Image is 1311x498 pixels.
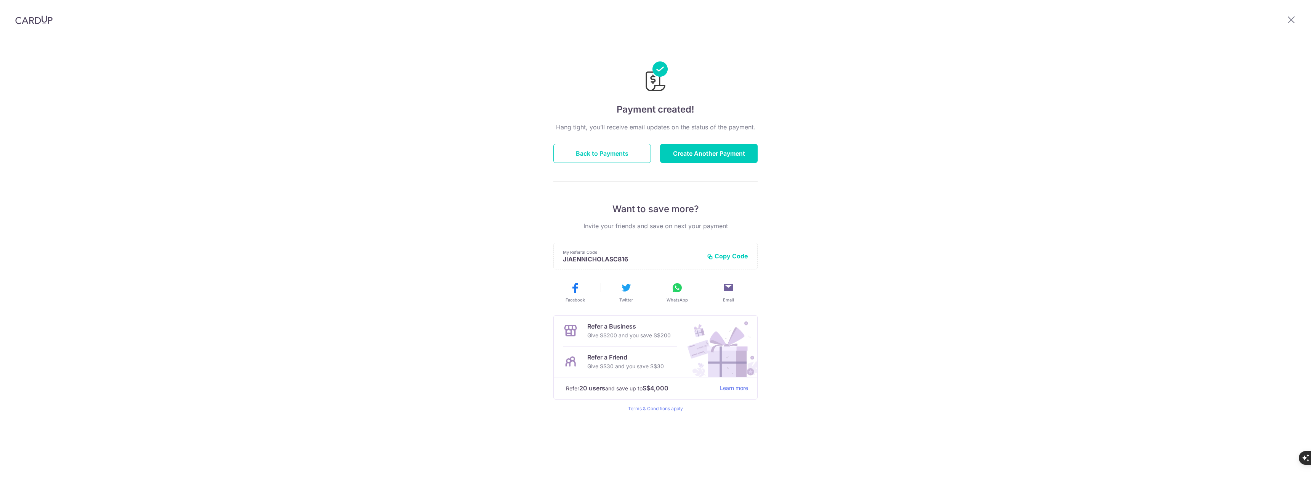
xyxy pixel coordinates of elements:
[655,282,700,303] button: WhatsApp
[643,61,668,93] img: Payments
[15,15,53,24] img: CardUp
[643,384,668,393] strong: S$4,000
[553,122,758,132] p: Hang tight, you’ll receive email updates on the status of the payment.
[619,297,633,303] span: Twitter
[706,282,751,303] button: Email
[553,203,758,215] p: Want to save more?
[723,297,734,303] span: Email
[563,249,701,255] p: My Referral Code
[553,221,758,230] p: Invite your friends and save on next your payment
[1262,475,1303,494] iframe: Opens a widget where you can find more information
[707,252,748,260] button: Copy Code
[660,144,758,163] button: Create Another Payment
[566,384,714,393] p: Refer and save up to
[553,103,758,116] h4: Payment created!
[667,297,688,303] span: WhatsApp
[587,362,664,371] p: Give S$30 and you save S$30
[587,322,671,331] p: Refer a Business
[587,331,671,340] p: Give S$200 and you save S$200
[720,384,748,393] a: Learn more
[563,255,701,263] p: JIAENNICHOLASC816
[553,282,598,303] button: Facebook
[604,282,649,303] button: Twitter
[579,384,605,393] strong: 20 users
[566,297,585,303] span: Facebook
[553,144,651,163] button: Back to Payments
[628,406,683,411] a: Terms & Conditions apply
[587,353,664,362] p: Refer a Friend
[680,316,757,377] img: Refer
